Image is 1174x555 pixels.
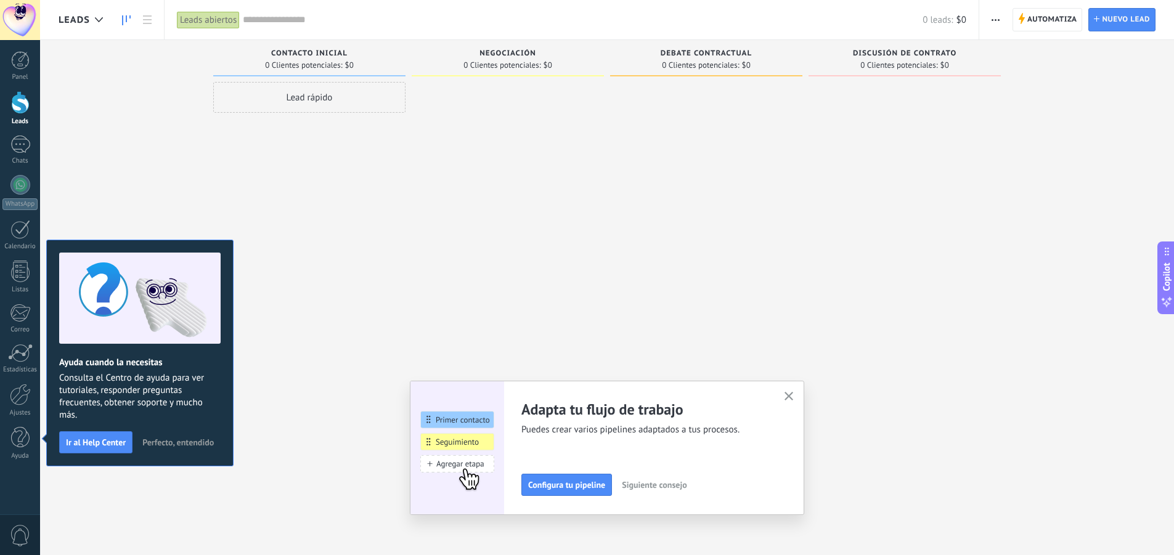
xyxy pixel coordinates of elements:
span: Leads [59,14,90,26]
div: WhatsApp [2,198,38,210]
div: Leads [2,118,38,126]
h2: Adapta tu flujo de trabajo [521,400,769,419]
span: Ir al Help Center [66,438,126,447]
span: $0 [940,62,949,69]
button: Ir al Help Center [59,431,132,453]
span: Contacto inicial [271,49,348,58]
span: 0 Clientes potenciales: [265,62,342,69]
span: 0 Clientes potenciales: [662,62,739,69]
div: Panel [2,73,38,81]
a: Lista [137,8,158,32]
a: Automatiza [1013,8,1083,31]
span: $0 [742,62,751,69]
div: Ajustes [2,409,38,417]
div: Estadísticas [2,366,38,374]
div: Discusión de contrato [815,49,995,60]
span: Negociación [479,49,536,58]
span: 0 Clientes potenciales: [860,62,937,69]
div: Ayuda [2,452,38,460]
a: Leads [116,8,137,32]
span: Debate contractual [661,49,752,58]
button: Más [987,8,1005,31]
div: Listas [2,286,38,294]
span: Discusión de contrato [853,49,956,58]
a: Nuevo lead [1088,8,1156,31]
span: $0 [345,62,354,69]
span: 0 Clientes potenciales: [463,62,540,69]
div: Leads abiertos [177,11,240,29]
div: Contacto inicial [219,49,399,60]
span: Perfecto, entendido [142,438,214,447]
span: Configura tu pipeline [528,480,605,489]
div: Chats [2,157,38,165]
span: 0 leads: [923,14,953,26]
span: Consulta el Centro de ayuda para ver tutoriales, responder preguntas frecuentes, obtener soporte ... [59,372,221,421]
span: Automatiza [1027,9,1077,31]
span: Copilot [1160,262,1173,291]
span: Nuevo lead [1102,9,1150,31]
span: $0 [956,14,966,26]
span: $0 [544,62,552,69]
span: Puedes crear varios pipelines adaptados a tus procesos. [521,424,769,436]
div: Lead rápido [213,82,406,113]
div: Negociación [418,49,598,60]
h2: Ayuda cuando la necesitas [59,357,221,368]
button: Siguiente consejo [616,476,692,494]
button: Perfecto, entendido [137,433,219,452]
button: Configura tu pipeline [521,474,612,496]
span: Siguiente consejo [622,480,687,489]
div: Correo [2,326,38,334]
div: Debate contractual [616,49,796,60]
div: Calendario [2,243,38,251]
